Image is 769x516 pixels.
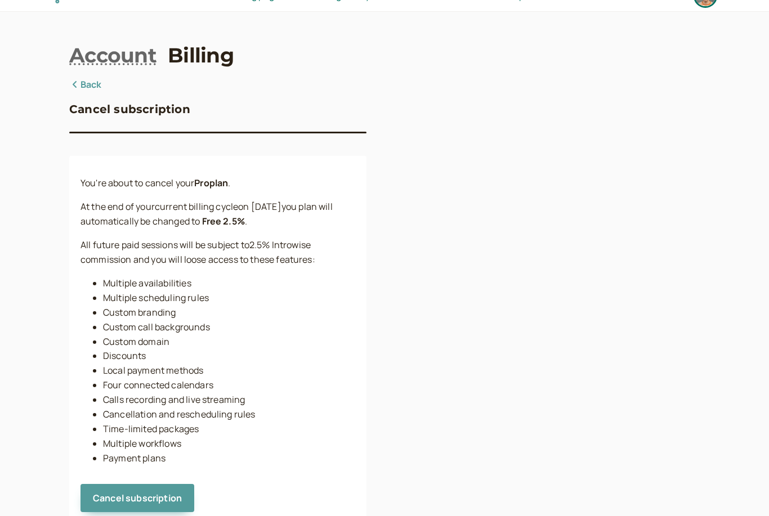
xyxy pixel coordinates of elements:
b: Pro plan [194,177,228,189]
li: Local payment methods [103,364,355,378]
li: Multiple workflows [103,437,355,451]
li: Four connected calendars [103,378,355,393]
li: Cancellation and rescheduling rules [103,407,355,422]
iframe: Chat Widget [713,462,769,516]
li: Multiple scheduling rules [103,291,355,306]
li: Multiple availabilities [103,276,355,291]
li: Discounts [103,349,355,364]
li: Custom call backgrounds [103,320,355,335]
b: Free 2.5% [202,215,245,227]
li: Custom branding [103,306,355,320]
a: Back [69,78,102,92]
h3: Cancel subscription [69,100,190,118]
p: All future paid sessions will be subject to 2.5 % Introwise commission and you will loose access ... [81,238,355,267]
li: Calls recording and live streaming [103,393,355,407]
a: Billing [168,41,234,69]
li: Time-limited packages [103,422,355,437]
li: Payment plans [103,451,355,466]
p: You're about to cancel your . [81,176,355,191]
span: Cancel subscription [93,492,182,504]
a: Account [69,41,157,69]
p: At the end of your current billing cycle on [DATE] you plan will automatically be changed to . [81,200,355,229]
button: Cancel subscription [81,484,194,512]
li: Custom domain [103,335,355,349]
